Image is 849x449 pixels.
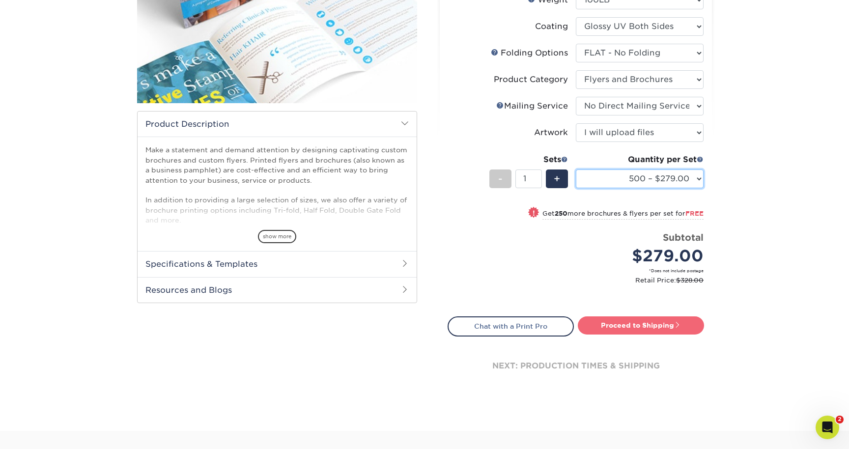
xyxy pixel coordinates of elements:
[535,21,568,32] div: Coating
[138,277,417,303] h2: Resources and Blogs
[138,112,417,137] h2: Product Description
[542,210,704,220] small: Get more brochures & flyers per set for
[533,208,535,218] span: !
[2,419,84,446] iframe: Google Customer Reviews
[498,171,503,186] span: -
[555,210,567,217] strong: 250
[534,127,568,139] div: Artwork
[663,232,704,243] strong: Subtotal
[138,251,417,277] h2: Specifications & Templates
[448,316,574,336] a: Chat with a Print Pro
[145,145,409,245] p: Make a statement and demand attention by designing captivating custom brochures and custom flyers...
[816,416,839,439] iframe: Intercom live chat
[496,100,568,112] div: Mailing Service
[676,277,704,284] span: $328.00
[554,171,560,186] span: +
[583,244,704,268] div: $279.00
[685,210,704,217] span: FREE
[836,416,844,423] span: 2
[455,276,704,285] small: Retail Price:
[455,268,704,274] small: *Does not include postage
[489,154,568,166] div: Sets
[448,337,704,395] div: next: production times & shipping
[576,154,704,166] div: Quantity per Set
[578,316,704,334] a: Proceed to Shipping
[258,230,296,243] span: show more
[491,47,568,59] div: Folding Options
[494,74,568,85] div: Product Category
